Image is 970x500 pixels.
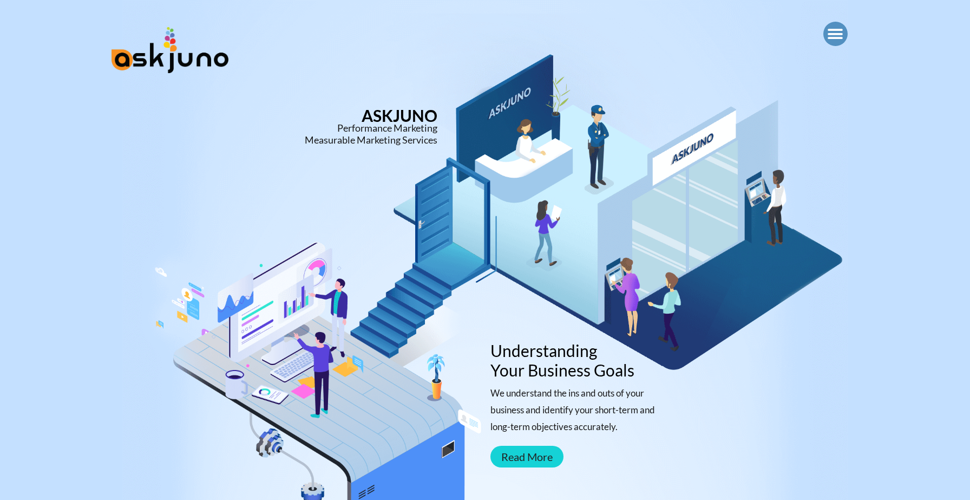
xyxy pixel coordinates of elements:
[490,387,655,432] span: We understand the ins and outs of your business and identify your short-term and long-term object...
[823,22,848,46] div: Menu Toggle
[202,122,437,146] div: Performance Marketing Measurable Marketing Services
[202,106,437,125] h1: ASKJUNO
[490,446,563,467] a: Read More
[490,341,674,380] h2: Understanding Your Business Goals
[501,451,553,462] span: Read More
